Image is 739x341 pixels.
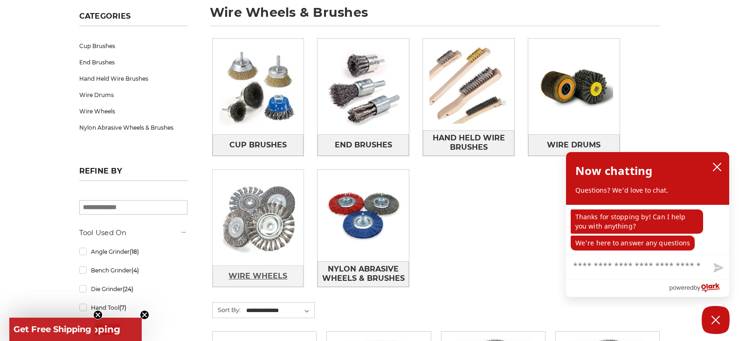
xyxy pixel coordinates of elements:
[318,134,409,155] a: End Brushes
[79,12,187,26] h5: Categories
[79,119,187,136] a: Nylon Abrasive Wheels & Brushes
[79,87,187,103] a: Wire Drums
[710,160,725,174] button: close chatbox
[79,54,187,70] a: End Brushes
[528,134,620,155] a: Wire Drums
[79,227,187,238] h5: Tool Used On
[423,130,514,155] span: Hand Held Wire Brushes
[571,209,703,234] p: Thanks for stopping by! Can I help you with anything?
[318,261,408,286] span: Nylon Abrasive Wheels & Brushes
[131,267,139,274] span: (4)
[210,6,660,26] h1: wire wheels & brushes
[228,268,287,284] span: Wire Wheels
[213,134,304,155] a: Cup Brushes
[9,318,142,341] div: Get Free ShippingClose teaser
[423,130,514,156] a: Hand Held Wire Brushes
[669,279,729,297] a: Powered by Olark
[79,38,187,54] a: Cup Brushes
[119,304,126,311] span: (7)
[318,41,409,132] img: End Brushes
[79,281,187,297] a: Die Grinder
[706,257,729,279] button: Send message
[213,41,304,132] img: Cup Brushes
[694,282,700,293] span: by
[245,304,314,318] select: Sort By:
[14,324,91,334] span: Get Free Shipping
[575,186,720,195] p: Questions? We'd love to chat.
[229,137,287,153] span: Cup Brushes
[213,172,304,264] img: Wire Wheels
[140,310,149,320] button: Close teaser
[130,248,139,255] span: (18)
[702,306,730,334] button: Close Chatbox
[669,282,693,293] span: powered
[9,318,95,341] div: Get Free ShippingClose teaser
[123,285,133,292] span: (24)
[213,303,241,317] label: Sort By:
[566,205,729,254] div: chat
[79,244,187,260] a: Angle Grinder
[423,39,514,130] img: Hand Held Wire Brushes
[93,310,103,320] button: Close teaser
[79,167,187,181] h5: Refine by
[318,261,409,287] a: Nylon Abrasive Wheels & Brushes
[571,236,695,251] p: We're here to answer any questions
[335,137,392,153] span: End Brushes
[566,152,730,297] div: olark chatbox
[575,161,652,180] h2: Now chatting
[79,262,187,278] a: Bench Grinder
[213,265,304,286] a: Wire Wheels
[79,103,187,119] a: Wire Wheels
[318,170,409,261] img: Nylon Abrasive Wheels & Brushes
[79,299,187,316] a: Hand Tool
[528,41,620,132] img: Wire Drums
[79,70,187,87] a: Hand Held Wire Brushes
[547,137,601,153] span: Wire Drums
